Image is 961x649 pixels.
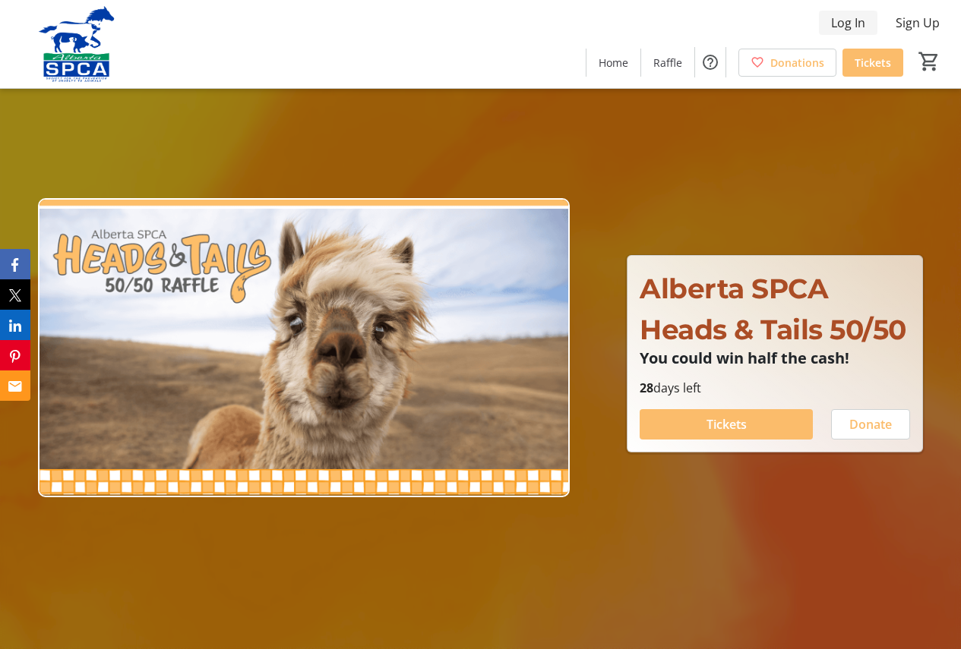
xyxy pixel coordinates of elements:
[586,49,640,77] a: Home
[896,14,940,32] span: Sign Up
[884,11,952,35] button: Sign Up
[640,350,910,367] p: You could win half the cash!
[842,49,903,77] a: Tickets
[640,409,813,439] button: Tickets
[695,47,725,77] button: Help
[599,55,628,71] span: Home
[640,313,906,346] span: Heads & Tails 50/50
[9,6,144,82] img: Alberta SPCA's Logo
[831,409,910,439] button: Donate
[640,380,653,396] span: 28
[38,198,570,497] img: Campaign CTA Media Photo
[770,55,824,71] span: Donations
[915,48,943,75] button: Cart
[831,14,865,32] span: Log In
[653,55,682,71] span: Raffle
[640,379,910,397] p: days left
[819,11,877,35] button: Log In
[855,55,891,71] span: Tickets
[849,415,892,433] span: Donate
[640,272,828,305] span: Alberta SPCA
[707,415,747,433] span: Tickets
[641,49,694,77] a: Raffle
[738,49,836,77] a: Donations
